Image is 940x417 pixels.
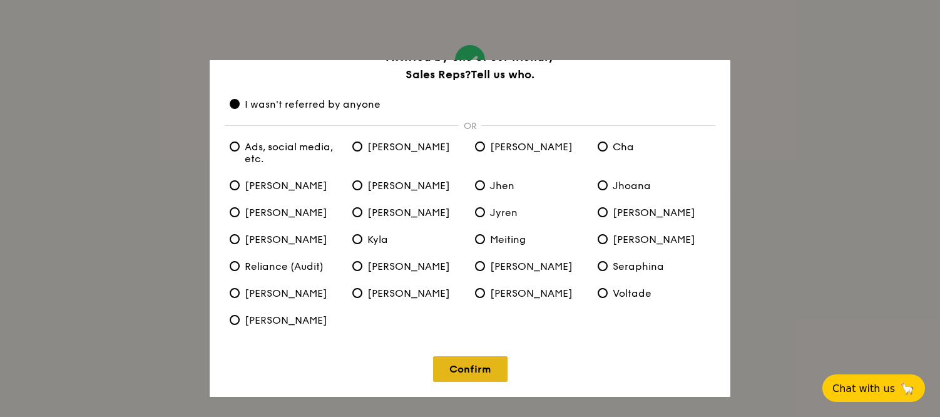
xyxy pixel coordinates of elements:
span: [PERSON_NAME] [352,260,450,272]
input: Sherlyn [PERSON_NAME] [230,288,240,298]
span: [PERSON_NAME] [475,260,573,272]
input: Ted [PERSON_NAME] [475,288,485,298]
label: Meiting [470,234,593,245]
span: Reliance (Audit) [230,260,324,272]
label: Pamela [593,234,715,245]
input: I wasn't referred by anyone I wasn't referred by anyone [230,99,240,109]
label: Jhen [470,180,593,192]
span: Kyla [352,234,388,245]
h3: Assisted by one of our friendly Sales Reps? [225,48,715,83]
input: Jhoana Jhoana [598,180,608,190]
span: [PERSON_NAME] [230,314,327,326]
input: Pamela [PERSON_NAME] [598,234,608,244]
input: Joyce [PERSON_NAME] [352,207,362,217]
label: Samantha [347,260,470,272]
label: Alvin [347,141,470,153]
span: Ads, social media, etc. [230,141,342,165]
label: Kyla [347,234,470,245]
p: OR [459,121,481,131]
span: Tell us who. [471,68,534,81]
span: [PERSON_NAME] [230,287,327,299]
input: Seraphina Seraphina [598,261,608,271]
span: Jhoana [598,180,651,192]
span: [PERSON_NAME] [230,180,327,192]
input: Meiting Meiting [475,234,485,244]
label: Joyce [347,207,470,219]
span: Meiting [475,234,526,245]
span: [PERSON_NAME] [598,207,695,219]
span: [PERSON_NAME] [352,207,450,219]
span: Chat with us [832,383,895,394]
span: [PERSON_NAME] [475,141,573,153]
label: Sophia [347,287,470,299]
input: Jhen Jhen [475,180,485,190]
label: Ghee Ting [347,180,470,192]
input: Kenn [PERSON_NAME] [230,234,240,244]
input: Sophia [PERSON_NAME] [352,288,362,298]
input: Ads, social media, etc. Ads, social media, etc. [230,142,240,152]
input: Sandy [PERSON_NAME] [475,261,485,271]
input: Andy [PERSON_NAME] [475,142,485,152]
input: Joshua [PERSON_NAME] [230,207,240,217]
input: Alvin [PERSON_NAME] [352,142,362,152]
label: Kenn [225,234,347,245]
span: 🦙 [900,381,915,396]
label: Jyren [470,207,593,219]
input: Ghee Ting [PERSON_NAME] [352,180,362,190]
input: Cha Cha [598,142,608,152]
span: [PERSON_NAME] [352,141,450,153]
span: [PERSON_NAME] [230,207,327,219]
input: Reliance (Audit) Reliance (Audit) [230,261,240,271]
label: Sandy [470,260,593,272]
label: Joshua [225,207,347,219]
span: [PERSON_NAME] [475,287,573,299]
span: Jhen [475,180,514,192]
label: Ads, social media, etc. [225,141,347,165]
label: Cha [593,141,715,153]
input: Zhe Yong [PERSON_NAME] [230,315,240,325]
label: Voltade [593,287,715,299]
span: Jyren [475,207,518,219]
span: Voltade [598,287,651,299]
input: Jyren Jyren [475,207,485,217]
input: Voltade Voltade [598,288,608,298]
span: I wasn't referred by anyone [230,98,381,110]
span: Seraphina [598,260,664,272]
label: Reliance (Audit) [225,260,347,272]
label: Ted [470,287,593,299]
button: Chat with us🦙 [822,374,925,402]
label: Eliza [225,180,347,192]
label: I wasn't referred by anyone [225,98,715,110]
label: Zhe Yong [225,314,347,326]
span: [PERSON_NAME] [352,180,450,192]
label: Seraphina [593,260,715,272]
input: Samantha [PERSON_NAME] [352,261,362,271]
span: [PERSON_NAME] [598,234,695,245]
label: Kathleen [593,207,715,219]
label: Andy [470,141,593,153]
span: [PERSON_NAME] [230,234,327,245]
input: Kathleen [PERSON_NAME] [598,207,608,217]
input: Eliza [PERSON_NAME] [230,180,240,190]
a: Confirm [433,356,508,382]
input: Kyla Kyla [352,234,362,244]
label: Jhoana [593,180,715,192]
span: [PERSON_NAME] [352,287,450,299]
span: Cha [598,141,634,153]
label: Sherlyn [225,287,347,299]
